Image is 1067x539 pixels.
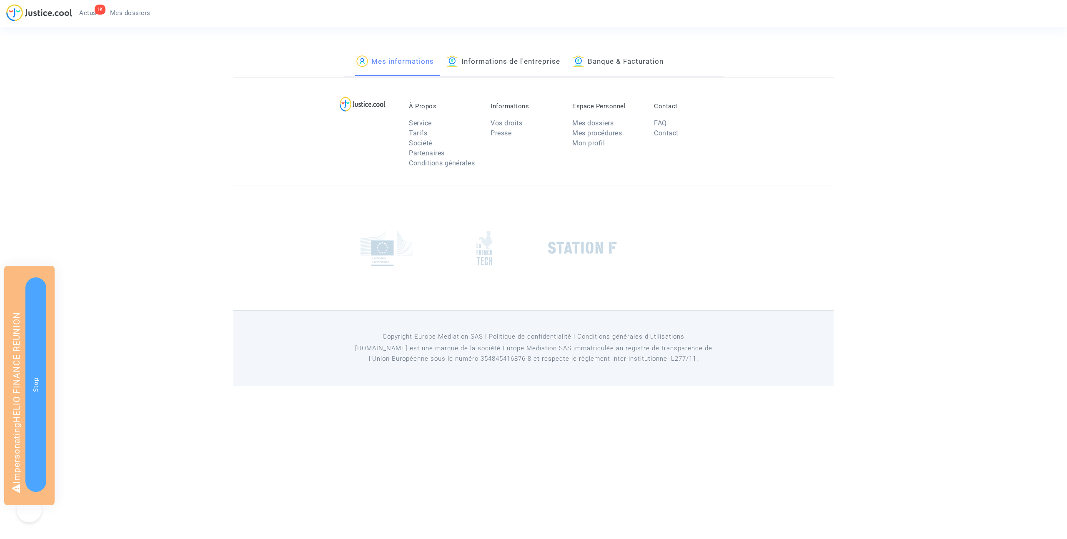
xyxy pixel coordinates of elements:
[446,55,458,67] img: icon-banque.svg
[32,377,40,392] span: Stop
[572,129,622,137] a: Mes procédures
[654,102,723,110] p: Contact
[446,48,560,76] a: Informations de l'entreprise
[491,129,511,137] a: Presse
[548,242,617,254] img: stationf.png
[654,129,679,137] a: Contact
[409,119,432,127] a: Service
[344,343,724,364] p: [DOMAIN_NAME] est une marque de la société Europe Mediation SAS immatriculée au registre de tr...
[409,129,427,137] a: Tarifs
[476,230,492,266] img: french_tech.png
[356,48,434,76] a: Mes informations
[573,48,664,76] a: Banque & Facturation
[356,55,368,67] img: icon-passager.svg
[361,230,413,266] img: europe_commision.png
[491,119,522,127] a: Vos droits
[572,119,614,127] a: Mes dossiers
[25,277,46,492] button: Stop
[103,7,157,19] a: Mes dossiers
[110,9,150,17] span: Mes dossiers
[6,4,73,21] img: jc-logo.svg
[4,266,55,505] div: Impersonating
[572,102,641,110] p: Espace Personnel
[491,102,560,110] p: Informations
[95,5,105,15] div: 1K
[73,7,103,19] a: 1KActus
[344,332,724,342] p: Copyright Europe Mediation SAS l Politique de confidentialité l Conditions générales d’utilisa...
[340,97,386,112] img: logo-lg.svg
[409,149,445,157] a: Partenaires
[409,139,432,147] a: Société
[573,55,584,67] img: icon-banque.svg
[654,119,667,127] a: FAQ
[409,102,478,110] p: À Propos
[17,497,42,522] iframe: Help Scout Beacon - Open
[572,139,605,147] a: Mon profil
[409,159,475,167] a: Conditions générales
[79,9,97,17] span: Actus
